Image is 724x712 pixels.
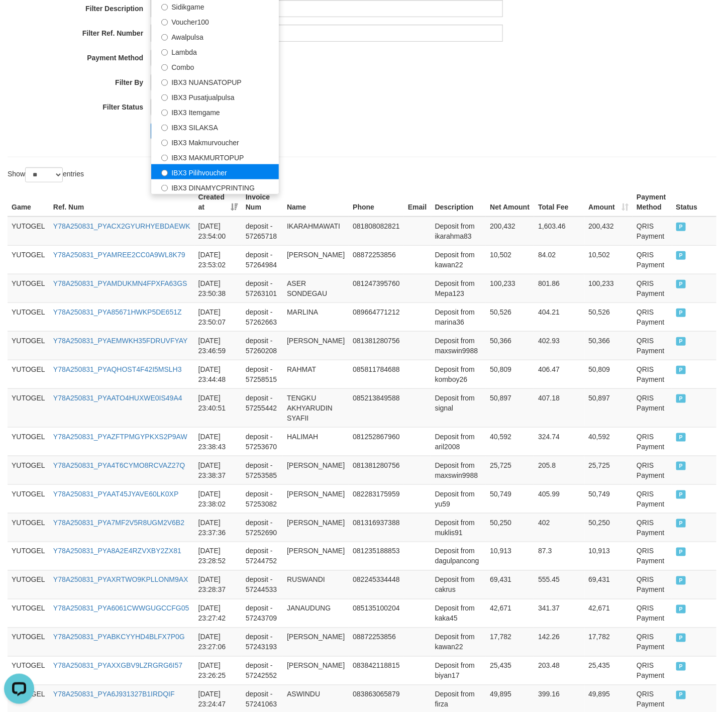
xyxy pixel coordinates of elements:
[283,599,349,628] td: JANAUDUNG
[431,542,486,570] td: Deposit from dagulpancong
[633,599,672,628] td: QRIS Payment
[431,360,486,388] td: Deposit from komboy26
[534,245,584,274] td: 84.02
[8,360,49,388] td: YUTOGEL
[53,662,182,670] a: Y78A250831_PYAXXGBV9LZRGRG6I57
[242,427,283,456] td: deposit - 57253670
[242,456,283,484] td: deposit - 57253585
[349,188,404,217] th: Phone
[283,484,349,513] td: [PERSON_NAME]
[349,245,404,274] td: 08872253856
[633,331,672,360] td: QRIS Payment
[161,94,168,101] input: IBX3 Pusatjualpulsa
[53,394,182,402] a: Y78A250831_PYAATO4HUXWE0IS49A4
[486,628,534,656] td: 17,782
[53,633,185,641] a: Y78A250831_PYABKCYYHD4BLFX7P0G
[584,188,633,217] th: Amount: activate to sort column ascending
[53,308,182,316] a: Y78A250831_PYA85671HWKP5DE651Z
[242,245,283,274] td: deposit - 57264984
[349,656,404,685] td: 083842118815
[349,628,404,656] td: 08872253856
[283,542,349,570] td: [PERSON_NAME]
[194,245,242,274] td: [DATE] 23:53:02
[151,119,279,134] label: IBX3 SILAKSA
[584,656,633,685] td: 25,435
[53,519,184,527] a: Y78A250831_PYA7MF2V5R8UGM2V6B2
[242,302,283,331] td: deposit - 57262663
[283,388,349,427] td: TENGKU AKHYARUDIN SYAFII
[534,217,584,246] td: 1,603.46
[676,519,686,528] span: PAID
[676,605,686,614] span: PAID
[242,331,283,360] td: deposit - 57260208
[8,302,49,331] td: YUTOGEL
[194,188,242,217] th: Created at: activate to sort column ascending
[161,19,168,26] input: Voucher100
[8,513,49,542] td: YUTOGEL
[534,513,584,542] td: 402
[676,251,686,260] span: PAID
[676,576,686,585] span: PAID
[8,331,49,360] td: YUTOGEL
[349,388,404,427] td: 085213849588
[53,222,190,230] a: Y78A250831_PYACX2GYURHYEBDAEWK
[534,360,584,388] td: 406.47
[584,302,633,331] td: 50,526
[4,4,34,34] button: Open LiveChat chat widget
[194,331,242,360] td: [DATE] 23:46:59
[633,484,672,513] td: QRIS Payment
[53,576,188,584] a: Y78A250831_PYAXRTWO9KPLLONM9AX
[8,456,49,484] td: YUTOGEL
[534,427,584,456] td: 324.74
[431,628,486,656] td: Deposit from kawan22
[431,456,486,484] td: Deposit from maxswin9988
[242,542,283,570] td: deposit - 57244752
[151,179,279,194] label: IBX3 DINAMYCPRINTING
[53,337,188,345] a: Y78A250831_PYAEMWKH35FDRUVFYAY
[194,360,242,388] td: [DATE] 23:44:48
[53,433,187,441] a: Y78A250831_PYAZFTPMGYPKXS2P9AW
[676,433,686,442] span: PAID
[8,167,84,182] label: Show entries
[349,274,404,302] td: 081247395760
[8,217,49,246] td: YUTOGEL
[534,628,584,656] td: 142.26
[584,427,633,456] td: 40,592
[8,484,49,513] td: YUTOGEL
[161,79,168,86] input: IBX3 NUANSATOPUP
[633,360,672,388] td: QRIS Payment
[676,394,686,403] span: PAID
[431,599,486,628] td: Deposit from kaka45
[349,217,404,246] td: 081808082821
[349,427,404,456] td: 081252867960
[283,360,349,388] td: RAHMAT
[8,274,49,302] td: YUTOGEL
[194,599,242,628] td: [DATE] 23:27:42
[151,74,279,89] label: IBX3 NUANSATOPUP
[283,188,349,217] th: Name
[676,309,686,317] span: PAID
[53,461,185,469] a: Y78A250831_PYA4T6CYMO8RCVAZ27Q
[486,302,534,331] td: 50,526
[242,217,283,246] td: deposit - 57265718
[584,542,633,570] td: 10,913
[8,427,49,456] td: YUTOGEL
[633,456,672,484] td: QRIS Payment
[194,302,242,331] td: [DATE] 23:50:07
[194,628,242,656] td: [DATE] 23:27:06
[584,484,633,513] td: 50,749
[161,49,168,56] input: Lambda
[486,484,534,513] td: 50,749
[8,599,49,628] td: YUTOGEL
[283,570,349,599] td: RUSWANDI
[194,542,242,570] td: [DATE] 23:28:52
[676,366,686,374] span: PAID
[672,188,716,217] th: Status
[194,388,242,427] td: [DATE] 23:40:51
[486,656,534,685] td: 25,435
[534,599,584,628] td: 341.37
[486,542,534,570] td: 10,913
[8,656,49,685] td: YUTOGEL
[431,513,486,542] td: Deposit from muklis91
[151,164,279,179] label: IBX3 Pilihvoucher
